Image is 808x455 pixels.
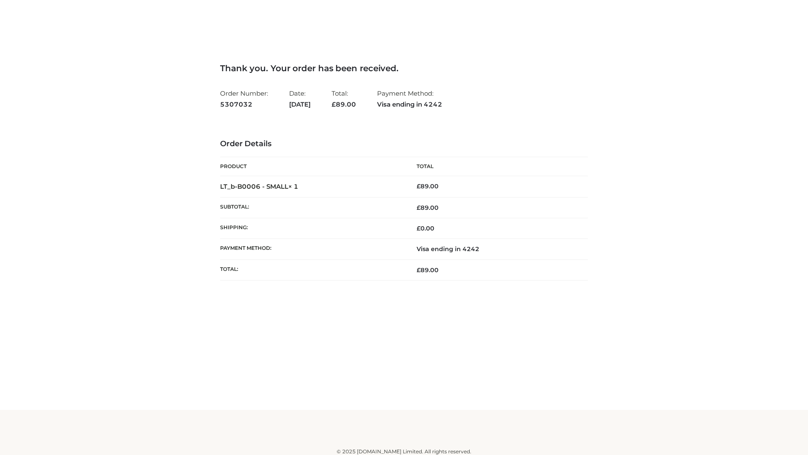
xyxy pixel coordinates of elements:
th: Payment method: [220,239,404,260]
th: Total [404,157,588,176]
td: Visa ending in 4242 [404,239,588,260]
li: Total: [332,86,356,112]
span: £ [417,204,420,211]
li: Payment Method: [377,86,442,112]
strong: Visa ending in 4242 [377,99,442,110]
strong: [DATE] [289,99,311,110]
strong: 5307032 [220,99,268,110]
span: £ [332,100,336,108]
li: Date: [289,86,311,112]
bdi: 89.00 [417,182,439,190]
strong: × 1 [288,182,298,190]
span: £ [417,225,420,232]
h3: Order Details [220,139,588,149]
h3: Thank you. Your order has been received. [220,63,588,73]
span: 89.00 [417,204,439,211]
th: Shipping: [220,218,404,239]
span: 89.00 [417,266,439,274]
th: Product [220,157,404,176]
span: £ [417,182,420,190]
span: 89.00 [332,100,356,108]
li: Order Number: [220,86,268,112]
strong: LT_b-B0006 - SMALL [220,182,298,190]
span: £ [417,266,420,274]
th: Subtotal: [220,197,404,218]
th: Total: [220,260,404,280]
bdi: 0.00 [417,225,434,232]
